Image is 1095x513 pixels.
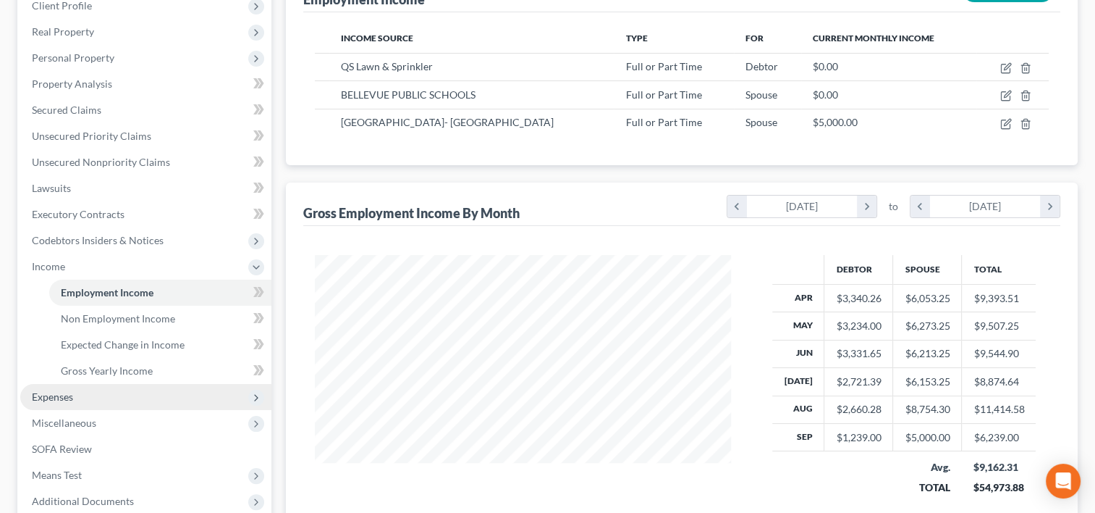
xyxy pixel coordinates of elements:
a: SOFA Review [20,436,271,462]
a: Expected Change in Income [49,332,271,358]
span: Unsecured Priority Claims [32,130,151,142]
span: Gross Yearly Income [61,364,153,377]
span: Debtor [745,60,778,72]
span: Property Analysis [32,78,112,90]
div: $3,340.26 [836,291,881,306]
th: Spouse [893,255,962,284]
th: [DATE] [772,368,824,396]
i: chevron_left [910,196,930,217]
th: Total [962,255,1036,284]
td: $6,239.00 [962,424,1036,451]
span: Real Property [32,25,94,38]
i: chevron_left [727,196,747,217]
div: Avg. [905,460,950,475]
div: $3,331.65 [836,346,881,361]
i: chevron_right [857,196,876,217]
div: TOTAL [905,480,950,495]
span: BELLEVUE PUBLIC SCHOOLS [341,88,475,101]
span: Type [625,33,647,43]
span: Full or Part Time [625,116,701,128]
td: $9,393.51 [962,284,1036,312]
div: $54,973.88 [973,480,1025,495]
th: Sep [772,424,824,451]
div: $2,721.39 [836,375,881,389]
div: $6,213.25 [905,346,950,361]
span: $0.00 [813,60,838,72]
span: Current Monthly Income [813,33,934,43]
div: $6,273.25 [905,319,950,333]
span: [GEOGRAPHIC_DATA]- [GEOGRAPHIC_DATA] [341,116,554,128]
div: $5,000.00 [905,430,950,445]
div: $6,153.25 [905,375,950,389]
span: Non Employment Income [61,312,175,325]
th: Aug [772,396,824,423]
a: Executory Contracts [20,201,271,228]
td: $9,507.25 [962,312,1036,340]
td: $11,414.58 [962,396,1036,423]
span: Income Source [341,33,413,43]
span: Employment Income [61,286,153,299]
span: Personal Property [32,51,114,64]
i: chevron_right [1040,196,1060,217]
span: Full or Part Time [625,60,701,72]
div: Gross Employment Income By Month [303,204,520,222]
span: Full or Part Time [625,88,701,101]
div: [DATE] [747,196,858,217]
span: QS Lawn & Sprinkler [341,60,433,72]
span: to [889,199,898,214]
span: Secured Claims [32,104,101,116]
span: Executory Contracts [32,208,124,220]
div: [DATE] [930,196,1041,217]
a: Non Employment Income [49,306,271,332]
span: $5,000.00 [813,116,858,128]
span: Miscellaneous [32,417,96,429]
div: $3,234.00 [836,319,881,333]
a: Secured Claims [20,97,271,123]
a: Unsecured Nonpriority Claims [20,149,271,175]
span: SOFA Review [32,443,92,455]
span: Codebtors Insiders & Notices [32,234,164,246]
div: $1,239.00 [836,430,881,445]
div: $9,162.31 [973,460,1025,475]
th: Debtor [824,255,893,284]
a: Unsecured Priority Claims [20,123,271,149]
a: Gross Yearly Income [49,358,271,384]
a: Property Analysis [20,71,271,97]
span: Additional Documents [32,495,134,507]
div: Open Intercom Messenger [1046,464,1081,499]
a: Lawsuits [20,175,271,201]
th: Jun [772,340,824,367]
span: Expected Change in Income [61,338,185,351]
span: Unsecured Nonpriority Claims [32,156,170,168]
td: $9,544.90 [962,340,1036,367]
span: Expenses [32,391,73,403]
div: $8,754.30 [905,402,950,417]
span: Income [32,260,65,272]
td: $8,874.64 [962,368,1036,396]
span: $0.00 [813,88,838,101]
div: $6,053.25 [905,291,950,306]
span: Means Test [32,469,82,481]
span: Spouse [745,88,777,101]
th: May [772,312,824,340]
span: Lawsuits [32,182,71,194]
span: Spouse [745,116,777,128]
span: For [745,33,764,43]
div: $2,660.28 [836,402,881,417]
a: Employment Income [49,280,271,306]
th: Apr [772,284,824,312]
